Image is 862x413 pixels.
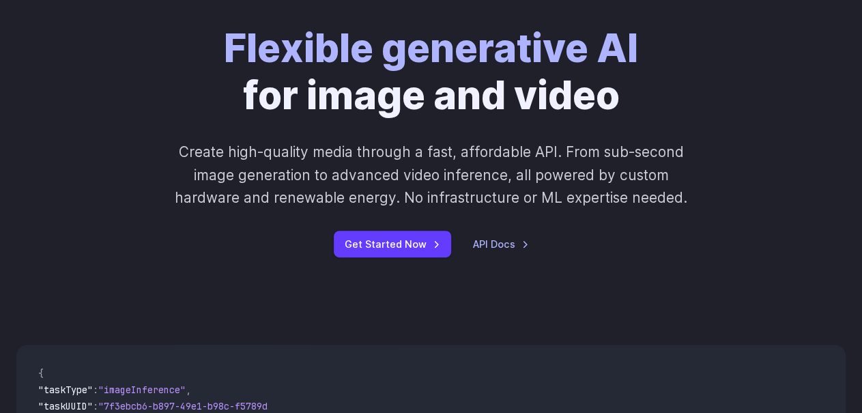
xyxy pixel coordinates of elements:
span: { [38,367,44,380]
span: "7f3ebcb6-b897-49e1-b98c-f5789d2d40d7" [98,400,306,412]
span: "imageInference" [98,384,186,396]
span: "taskType" [38,384,93,396]
span: : [93,384,98,396]
span: : [93,400,98,412]
span: , [186,384,191,396]
strong: Flexible generative AI [224,25,638,72]
h1: for image and video [224,25,638,119]
a: API Docs [473,236,529,252]
a: Get Started Now [334,231,451,257]
span: "taskUUID" [38,400,93,412]
p: Create high-quality media through a fast, affordable API. From sub-second image generation to adv... [166,141,697,209]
